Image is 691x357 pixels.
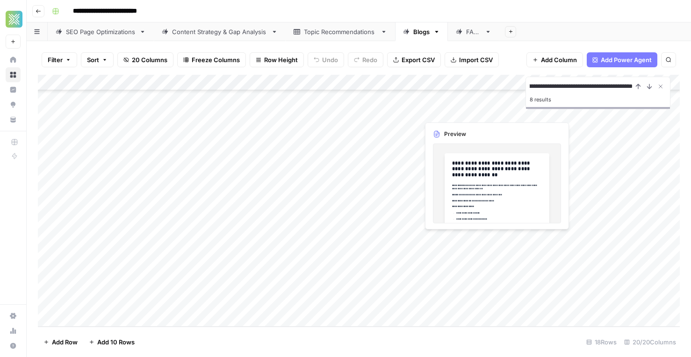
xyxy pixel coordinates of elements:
span: Add Row [52,337,78,347]
button: Help + Support [6,338,21,353]
button: Freeze Columns [177,52,246,67]
div: 8 results [530,94,666,105]
a: Browse [6,67,21,82]
span: 20 Columns [132,55,167,64]
div: Content Strategy & Gap Analysis [172,27,267,36]
a: Insights [6,82,21,97]
span: Undo [322,55,338,64]
button: Add Column [526,52,583,67]
span: Redo [362,55,377,64]
span: Add 10 Rows [97,337,135,347]
button: Add Row [38,335,83,350]
button: Add 10 Rows [83,335,140,350]
button: Redo [348,52,383,67]
button: Undo [308,52,344,67]
button: Workspace: Xponent21 [6,7,21,31]
div: 20/20 Columns [620,335,680,350]
img: Xponent21 Logo [6,11,22,28]
a: Settings [6,308,21,323]
div: Topic Recommendations [304,27,377,36]
span: Sort [87,55,99,64]
button: Export CSV [387,52,441,67]
button: Add Power Agent [587,52,657,67]
button: Previous Result [633,81,644,92]
div: SEO Page Optimizations [66,27,136,36]
div: 18 Rows [583,335,620,350]
button: Close Search [655,81,666,92]
button: Row Height [250,52,304,67]
button: 20 Columns [117,52,173,67]
a: SEO Page Optimizations [48,22,154,41]
span: Filter [48,55,63,64]
span: Export CSV [402,55,435,64]
button: Next Result [644,81,655,92]
div: Blogs [413,27,430,36]
div: FAQs [466,27,481,36]
button: Filter [42,52,77,67]
a: Opportunities [6,97,21,112]
span: Import CSV [459,55,493,64]
a: FAQs [448,22,499,41]
span: Freeze Columns [192,55,240,64]
span: Row Height [264,55,298,64]
span: Add Column [541,55,577,64]
a: Blogs [395,22,448,41]
a: Topic Recommendations [286,22,395,41]
a: Usage [6,323,21,338]
button: Import CSV [445,52,499,67]
a: Content Strategy & Gap Analysis [154,22,286,41]
span: Add Power Agent [601,55,652,64]
a: Home [6,52,21,67]
a: Your Data [6,112,21,127]
button: Sort [81,52,114,67]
